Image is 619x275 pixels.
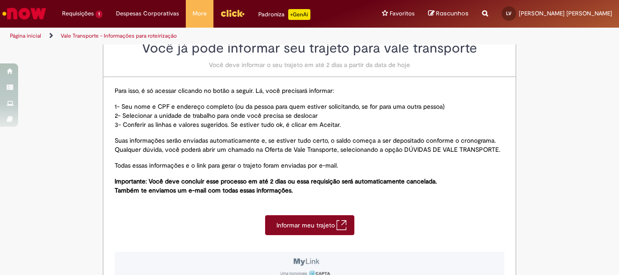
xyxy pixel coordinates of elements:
span: Requisições [62,9,94,18]
span: 1 [96,10,102,18]
span: [PERSON_NAME] [PERSON_NAME] [519,10,612,17]
ul: Trilhas de página [7,28,406,44]
span: Você deve informar o seu trajeto em até 2 dias a partir da data de hoje [209,61,410,69]
span: Para isso, é só acessar clicando no botão a seguir. Lá, você precisará informar: [115,87,334,95]
a: Informar meu trajeto [265,215,354,235]
span: Qualquer dúvida, você poderá abrir um chamado na Oferta de Vale Transporte, selecionando a opção ... [115,145,500,154]
p: +GenAi [288,9,310,20]
span: Suas informações serão enviadas automaticamente e, se estiver tudo certo, o saldo começa a ser de... [115,136,496,145]
span: Todas essas informações e o link para gerar o trajeto foram enviadas por e-mail. [115,161,338,169]
img: click_logo_yellow_360x200.png [220,6,245,20]
h2: Você já pode informar seu trajeto para vale transporte [103,41,516,56]
span: LV [506,10,512,16]
div: Padroniza [258,9,310,20]
span: Favoritos [390,9,415,18]
span: Rascunhos [436,9,469,18]
span: Informar meu trajeto [276,221,336,230]
a: Rascunhos [428,10,469,18]
a: Página inicial [10,32,41,39]
span: Importante: Você deve concluir esse processo em até 2 dias ou essa requisição será automaticament... [115,177,437,185]
a: Vale Transporte - Informações para roteirização [61,32,177,39]
span: Também te enviamos um e-mail com todas essas informações. [115,186,293,194]
span: 2- Selecionar a unidade de trabalho para onde você precisa se deslocar [115,111,318,120]
span: 1- Seu nome e CPF e endereço completo (ou da pessoa para quem estiver solicitando, se for para um... [115,102,445,111]
span: More [193,9,207,18]
span: Despesas Corporativas [116,9,179,18]
img: ServiceNow [1,5,48,23]
span: 3- Conferir as linhas e valores sugeridos. Se estiver tudo ok, é clicar em Aceitar. [115,121,341,129]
